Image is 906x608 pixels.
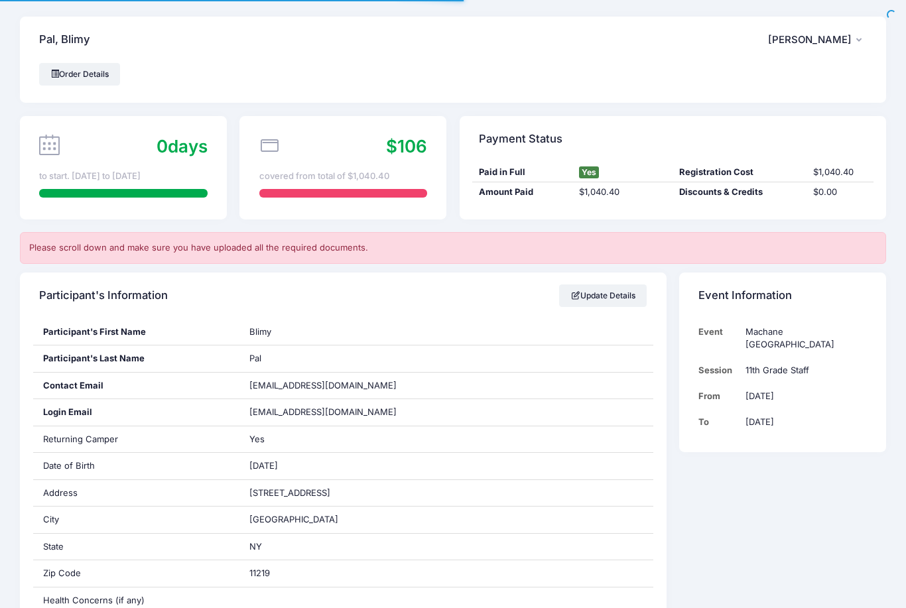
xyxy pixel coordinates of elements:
[39,170,207,183] div: to start. [DATE] to [DATE]
[472,166,572,179] div: Paid in Full
[249,326,271,337] span: Blimy
[698,383,739,409] td: From
[739,409,867,435] td: [DATE]
[768,34,852,46] span: [PERSON_NAME]
[739,319,867,358] td: Machane [GEOGRAPHIC_DATA]
[249,460,278,471] span: [DATE]
[249,541,262,552] span: NY
[673,186,806,199] div: Discounts & Credits
[39,21,90,59] h4: Pal, Blimy
[572,186,673,199] div: $1,040.40
[33,373,240,399] div: Contact Email
[39,276,168,314] h4: Participant's Information
[579,166,599,178] span: Yes
[386,136,427,156] span: $106
[249,568,270,578] span: 11219
[698,409,739,435] td: To
[249,434,265,444] span: Yes
[33,507,240,533] div: City
[698,319,739,358] td: Event
[33,426,240,453] div: Returning Camper
[33,399,240,426] div: Login Email
[157,133,208,159] div: days
[739,383,867,409] td: [DATE]
[33,560,240,587] div: Zip Code
[807,186,874,199] div: $0.00
[157,136,168,156] span: 0
[673,166,806,179] div: Registration Cost
[33,319,240,345] div: Participant's First Name
[259,170,427,183] div: covered from total of $1,040.40
[249,380,397,391] span: [EMAIL_ADDRESS][DOMAIN_NAME]
[33,534,240,560] div: State
[698,276,792,314] h4: Event Information
[33,480,240,507] div: Address
[20,232,886,264] div: Please scroll down and make sure you have uploaded all the required documents.
[249,353,261,363] span: Pal
[768,25,867,55] button: [PERSON_NAME]
[698,357,739,383] td: Session
[739,357,867,383] td: 11th Grade Staff
[249,514,338,524] span: [GEOGRAPHIC_DATA]
[249,487,330,498] span: [STREET_ADDRESS]
[559,284,647,307] a: Update Details
[479,120,562,158] h4: Payment Status
[807,166,874,179] div: $1,040.40
[249,406,415,419] span: [EMAIL_ADDRESS][DOMAIN_NAME]
[472,186,572,199] div: Amount Paid
[33,453,240,479] div: Date of Birth
[39,63,120,86] a: Order Details
[33,345,240,372] div: Participant's Last Name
